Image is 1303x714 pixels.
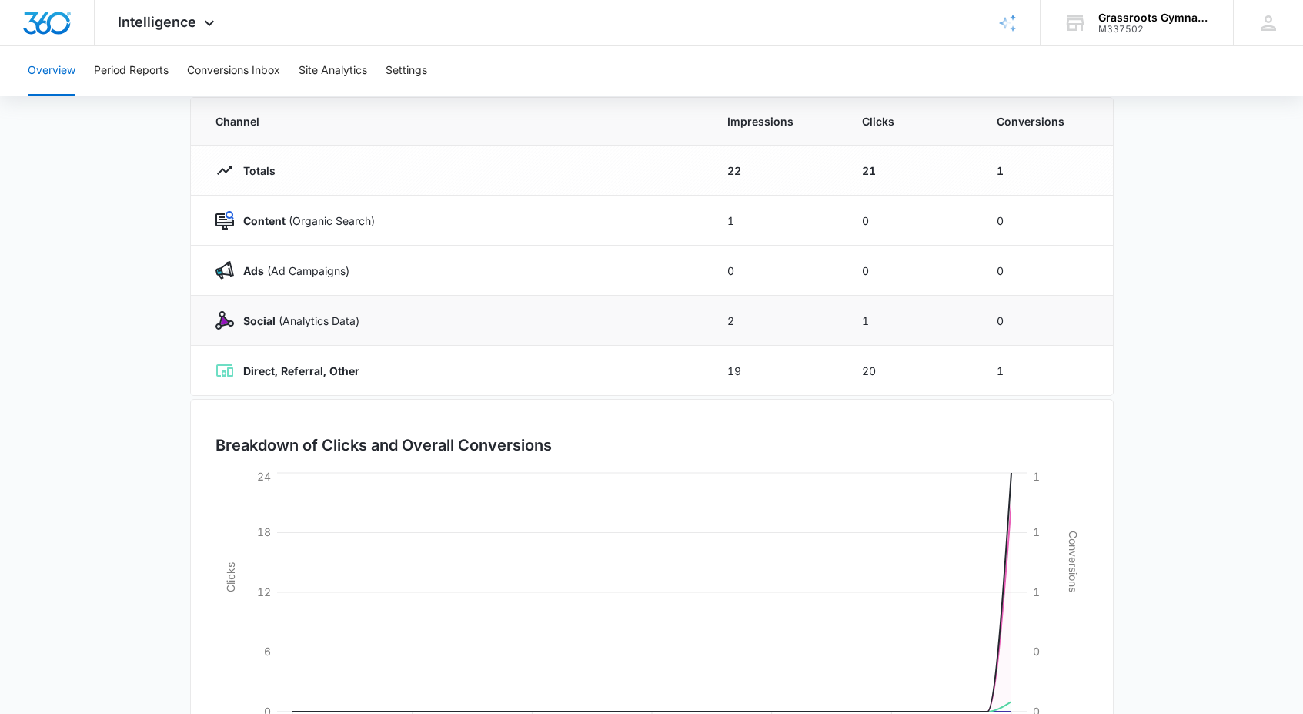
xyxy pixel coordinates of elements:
span: Impressions [727,113,825,129]
tspan: 1 [1033,585,1040,598]
td: 0 [978,296,1113,346]
td: 20 [844,346,978,396]
img: Content [215,211,234,230]
button: Period Reports [94,46,169,96]
td: 0 [844,246,978,296]
td: 19 [709,346,844,396]
tspan: 1 [1033,470,1040,483]
tspan: 12 [257,585,271,598]
td: 0 [978,196,1113,246]
strong: Social [243,314,276,327]
p: (Analytics Data) [234,313,359,329]
strong: Direct, Referral, Other [243,364,359,377]
img: Social [215,311,234,330]
td: 1 [978,346,1113,396]
p: (Organic Search) [234,213,375,229]
tspan: 0 [1033,645,1040,658]
td: 1 [978,146,1113,196]
span: Clicks [862,113,960,129]
strong: Ads [243,264,264,277]
button: Conversions Inbox [187,46,280,96]
p: (Ad Campaigns) [234,263,349,279]
button: Settings [386,46,427,96]
td: 0 [709,246,844,296]
span: Conversions [997,113,1088,129]
tspan: 24 [257,470,271,483]
p: Totals [234,163,276,179]
tspan: 1 [1033,525,1040,538]
span: Intelligence [118,14,196,30]
td: 22 [709,146,844,196]
tspan: Conversions [1067,531,1080,592]
td: 1 [709,196,844,246]
td: 0 [978,246,1113,296]
span: Channel [215,113,690,129]
img: Ads [215,261,234,280]
h3: Breakdown of Clicks and Overall Conversions [215,434,552,457]
td: 0 [844,196,978,246]
td: 2 [709,296,844,346]
strong: Content [243,214,286,227]
button: Site Analytics [299,46,367,96]
td: 21 [844,146,978,196]
button: Overview [28,46,75,96]
td: 1 [844,296,978,346]
div: account id [1098,24,1211,35]
tspan: 6 [264,645,271,658]
div: account name [1098,12,1211,24]
tspan: Clicks [223,562,236,592]
tspan: 18 [257,525,271,538]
